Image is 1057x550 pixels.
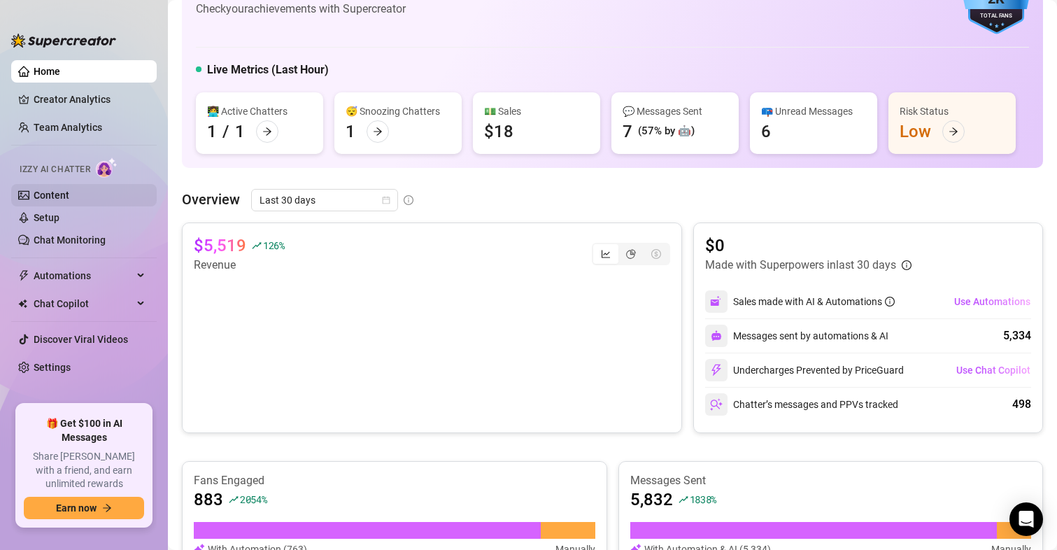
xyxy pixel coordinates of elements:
article: Fans Engaged [194,473,595,488]
h5: Live Metrics (Last Hour) [207,62,329,78]
span: arrow-right [102,503,112,513]
button: Use Automations [953,290,1031,313]
span: Izzy AI Chatter [20,163,90,176]
div: Messages sent by automations & AI [705,325,888,347]
article: Overview [182,189,240,210]
a: Team Analytics [34,122,102,133]
div: 6 [761,120,771,143]
article: 5,832 [630,488,673,511]
span: info-circle [404,195,413,205]
article: $0 [705,234,911,257]
img: svg%3e [710,364,723,376]
div: 5,334 [1003,327,1031,344]
span: 🎁 Get $100 in AI Messages [24,417,144,444]
span: 1838 % [690,493,717,506]
span: arrow-right [949,127,958,136]
div: Open Intercom Messenger [1009,502,1043,536]
span: calendar [382,196,390,204]
div: 💬 Messages Sent [623,104,728,119]
div: $18 [484,120,513,143]
div: 👩‍💻 Active Chatters [207,104,312,119]
span: Automations [34,265,133,287]
a: Creator Analytics [34,88,146,111]
span: Use Chat Copilot [956,365,1030,376]
article: 883 [194,488,223,511]
div: Risk Status [900,104,1005,119]
article: Messages Sent [630,473,1032,488]
button: Earn nowarrow-right [24,497,144,519]
span: Earn now [56,502,97,514]
article: $5,519 [194,234,246,257]
a: Content [34,190,69,201]
div: 1 [235,120,245,143]
div: 498 [1012,396,1031,413]
div: 1 [207,120,217,143]
span: thunderbolt [18,270,29,281]
span: info-circle [885,297,895,306]
div: Chatter’s messages and PPVs tracked [705,393,898,416]
div: 7 [623,120,632,143]
img: svg%3e [711,330,722,341]
img: svg%3e [710,398,723,411]
span: Use Automations [954,296,1030,307]
div: (57% by 🤖) [638,123,695,140]
span: Share [PERSON_NAME] with a friend, and earn unlimited rewards [24,450,144,491]
div: Undercharges Prevented by PriceGuard [705,359,904,381]
div: segmented control [592,243,670,265]
span: dollar-circle [651,249,661,259]
span: Last 30 days [260,190,390,211]
div: 📪 Unread Messages [761,104,866,119]
a: Setup [34,212,59,223]
span: arrow-right [262,127,272,136]
a: Chat Monitoring [34,234,106,246]
img: svg%3e [710,295,723,308]
span: rise [252,241,262,251]
span: arrow-right [373,127,383,136]
div: 1 [346,120,355,143]
span: pie-chart [626,249,636,259]
span: 2054 % [240,493,267,506]
button: Use Chat Copilot [956,359,1031,381]
span: 126 % [263,239,285,252]
span: Chat Copilot [34,292,133,315]
article: Revenue [194,257,285,274]
a: Settings [34,362,71,373]
div: 😴 Snoozing Chatters [346,104,451,119]
span: info-circle [902,260,911,270]
img: Chat Copilot [18,299,27,309]
img: AI Chatter [96,157,118,178]
span: line-chart [601,249,611,259]
div: 💵 Sales [484,104,589,119]
span: rise [679,495,688,505]
span: rise [229,495,239,505]
a: Discover Viral Videos [34,334,128,345]
a: Home [34,66,60,77]
div: Total Fans [963,12,1029,21]
img: logo-BBDzfeDw.svg [11,34,116,48]
div: Sales made with AI & Automations [733,294,895,309]
article: Made with Superpowers in last 30 days [705,257,896,274]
